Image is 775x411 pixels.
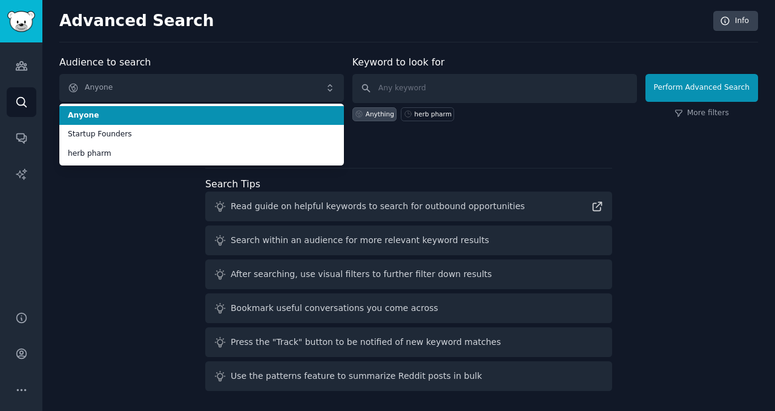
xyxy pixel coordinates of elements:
[231,336,501,349] div: Press the "Track" button to be notified of new keyword matches
[231,200,525,213] div: Read guide on helpful keywords to search for outbound opportunities
[59,12,707,31] h2: Advanced Search
[366,110,394,118] div: Anything
[205,178,260,190] label: Search Tips
[713,11,758,32] a: Info
[231,268,492,281] div: After searching, use visual filters to further filter down results
[414,110,452,118] div: herb pharm
[7,11,35,32] img: GummySearch logo
[645,74,758,102] button: Perform Advanced Search
[68,129,335,140] span: Startup Founders
[231,234,489,247] div: Search within an audience for more relevant keyword results
[59,56,151,68] label: Audience to search
[59,74,344,102] button: Anyone
[352,56,445,68] label: Keyword to look for
[59,104,344,165] ul: Anyone
[68,110,335,121] span: Anyone
[68,149,335,159] span: herb pharm
[352,74,637,103] input: Any keyword
[231,370,482,383] div: Use the patterns feature to summarize Reddit posts in bulk
[674,108,729,119] a: More filters
[231,302,438,315] div: Bookmark useful conversations you come across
